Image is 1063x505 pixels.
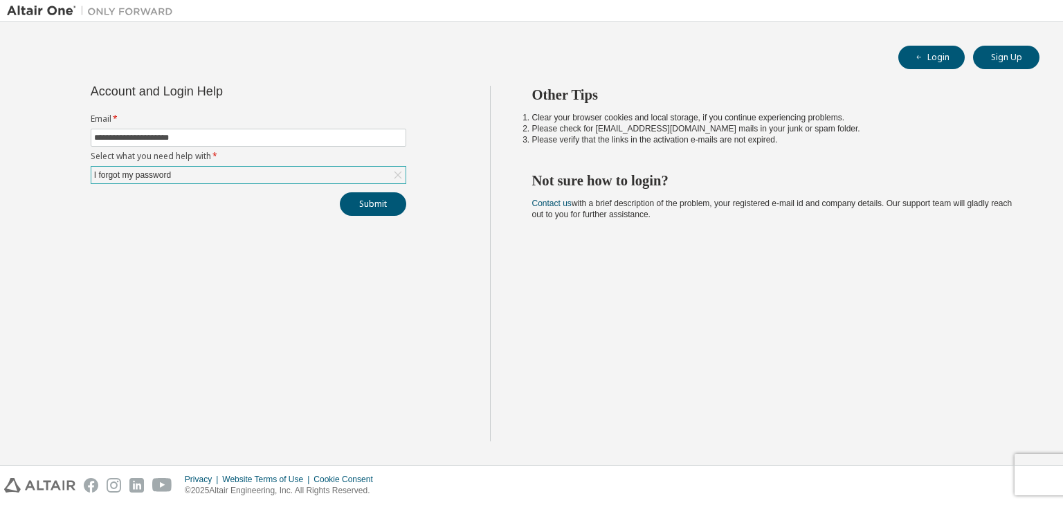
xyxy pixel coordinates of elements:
[532,123,1015,134] li: Please check for [EMAIL_ADDRESS][DOMAIN_NAME] mails in your junk or spam folder.
[898,46,965,69] button: Login
[91,167,406,183] div: I forgot my password
[152,478,172,493] img: youtube.svg
[7,4,180,18] img: Altair One
[92,167,173,183] div: I forgot my password
[91,113,406,125] label: Email
[222,474,314,485] div: Website Terms of Use
[532,86,1015,104] h2: Other Tips
[532,134,1015,145] li: Please verify that the links in the activation e-mails are not expired.
[532,199,1012,219] span: with a brief description of the problem, your registered e-mail id and company details. Our suppo...
[84,478,98,493] img: facebook.svg
[185,474,222,485] div: Privacy
[4,478,75,493] img: altair_logo.svg
[107,478,121,493] img: instagram.svg
[973,46,1039,69] button: Sign Up
[340,192,406,216] button: Submit
[91,86,343,97] div: Account and Login Help
[129,478,144,493] img: linkedin.svg
[532,199,572,208] a: Contact us
[532,172,1015,190] h2: Not sure how to login?
[532,112,1015,123] li: Clear your browser cookies and local storage, if you continue experiencing problems.
[185,485,381,497] p: © 2025 Altair Engineering, Inc. All Rights Reserved.
[314,474,381,485] div: Cookie Consent
[91,151,406,162] label: Select what you need help with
